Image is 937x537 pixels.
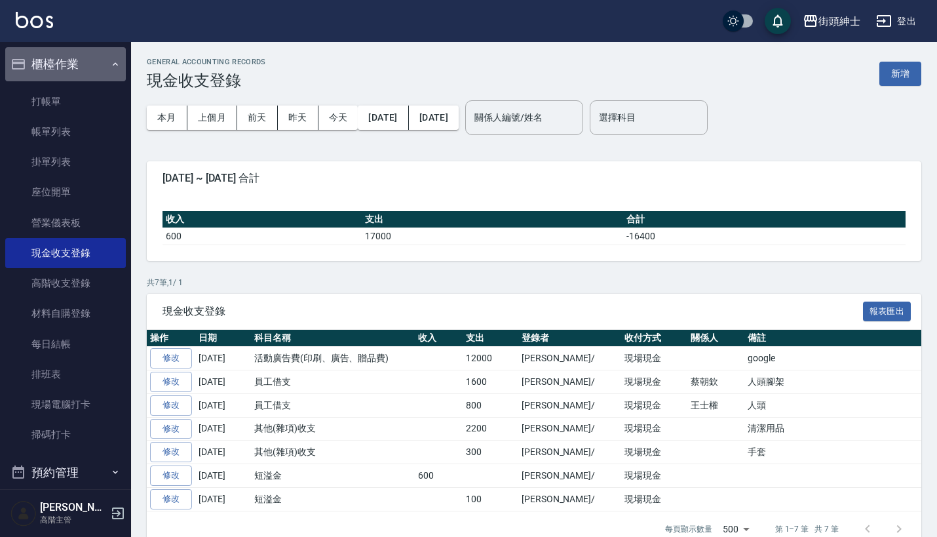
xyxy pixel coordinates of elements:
[621,347,687,370] td: 現場現金
[518,347,621,370] td: [PERSON_NAME]/
[5,208,126,238] a: 營業儀表板
[518,370,621,394] td: [PERSON_NAME]/
[687,370,744,394] td: 蔡朝欽
[147,330,195,347] th: 操作
[5,238,126,268] a: 現金收支登錄
[195,417,251,441] td: [DATE]
[187,106,237,130] button: 上個月
[863,304,911,317] a: 報表匯出
[10,500,37,527] img: Person
[163,172,906,185] span: [DATE] ~ [DATE] 合計
[5,456,126,490] button: 預約管理
[879,67,921,79] a: 新增
[163,211,362,228] th: 收入
[623,211,906,228] th: 合計
[147,277,921,288] p: 共 7 筆, 1 / 1
[5,177,126,207] a: 座位開單
[621,441,687,464] td: 現場現金
[621,330,687,347] th: 收付方式
[150,442,192,462] a: 修改
[5,389,126,420] a: 現場電腦打卡
[150,419,192,439] a: 修改
[150,466,192,486] a: 修改
[163,305,863,318] span: 現金收支登錄
[251,347,415,370] td: 活動廣告費(印刷、廣告、贈品費)
[237,106,278,130] button: 前天
[687,330,744,347] th: 關係人
[518,417,621,441] td: [PERSON_NAME]/
[518,393,621,417] td: [PERSON_NAME]/
[621,487,687,511] td: 現場現金
[463,347,518,370] td: 12000
[415,464,463,488] td: 600
[415,330,463,347] th: 收入
[251,393,415,417] td: 員工借支
[863,302,911,322] button: 報表匯出
[463,330,518,347] th: 支出
[278,106,318,130] button: 昨天
[5,147,126,177] a: 掛單列表
[150,348,192,368] a: 修改
[623,228,906,245] td: -16400
[665,523,712,535] p: 每頁顯示數量
[687,393,744,417] td: 王士權
[463,393,518,417] td: 800
[5,298,126,328] a: 材料自購登錄
[251,441,415,464] td: 其他(雜項)收支
[797,8,866,35] button: 街頭紳士
[195,330,251,347] th: 日期
[251,330,415,347] th: 科目名稱
[40,514,107,526] p: 高階主管
[463,441,518,464] td: 300
[195,393,251,417] td: [DATE]
[318,106,358,130] button: 今天
[362,211,623,228] th: 支出
[5,268,126,298] a: 高階收支登錄
[518,487,621,511] td: [PERSON_NAME]/
[251,464,415,488] td: 短溢金
[5,47,126,81] button: 櫃檯作業
[765,8,791,34] button: save
[775,523,839,535] p: 第 1–7 筆 共 7 筆
[195,370,251,394] td: [DATE]
[195,487,251,511] td: [DATE]
[147,106,187,130] button: 本月
[818,13,860,30] div: 街頭紳士
[409,106,459,130] button: [DATE]
[150,372,192,392] a: 修改
[5,359,126,389] a: 排班表
[463,417,518,441] td: 2200
[40,501,107,514] h5: [PERSON_NAME]
[147,58,266,66] h2: GENERAL ACCOUNTING RECORDS
[463,370,518,394] td: 1600
[5,329,126,359] a: 每日結帳
[195,441,251,464] td: [DATE]
[195,464,251,488] td: [DATE]
[871,9,921,33] button: 登出
[621,370,687,394] td: 現場現金
[362,228,623,245] td: 17000
[518,441,621,464] td: [PERSON_NAME]/
[621,417,687,441] td: 現場現金
[879,62,921,86] button: 新增
[150,395,192,416] a: 修改
[621,464,687,488] td: 現場現金
[251,370,415,394] td: 員工借支
[5,420,126,450] a: 掃碼打卡
[518,464,621,488] td: [PERSON_NAME]/
[251,487,415,511] td: 短溢金
[251,417,415,441] td: 其他(雜項)收支
[163,228,362,245] td: 600
[150,489,192,509] a: 修改
[5,117,126,147] a: 帳單列表
[16,12,53,28] img: Logo
[518,330,621,347] th: 登錄者
[358,106,408,130] button: [DATE]
[195,347,251,370] td: [DATE]
[147,71,266,90] h3: 現金收支登錄
[463,487,518,511] td: 100
[5,87,126,117] a: 打帳單
[621,393,687,417] td: 現場現金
